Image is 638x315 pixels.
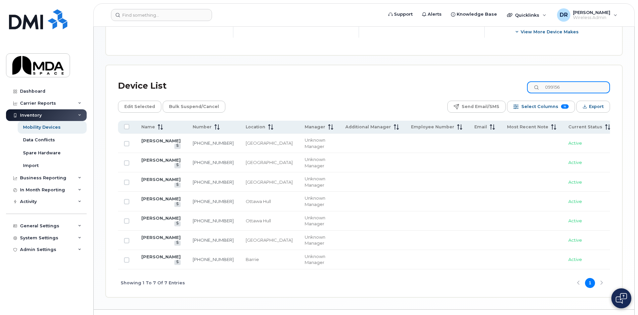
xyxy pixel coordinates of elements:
span: Support [394,11,413,18]
div: Unknown Manager [305,234,333,246]
span: Ottawa Hull [246,218,271,223]
span: Knowledge Base [457,11,497,18]
span: 15 [561,104,569,109]
a: [PHONE_NUMBER] [193,218,234,223]
span: Active [568,199,582,204]
img: Open chat [616,293,627,304]
span: Active [568,237,582,243]
a: Alerts [417,8,446,21]
a: View Last Bill [174,241,181,246]
span: Active [568,140,582,146]
span: [GEOGRAPHIC_DATA] [246,237,293,243]
button: View More Device Makes [495,26,599,38]
input: Find something... [111,9,212,21]
a: View Last Bill [174,183,181,188]
a: Support [384,8,417,21]
span: Edit Selected [124,102,155,112]
span: Active [568,257,582,262]
a: [PERSON_NAME] [141,157,181,163]
span: [PERSON_NAME] [573,10,610,15]
span: Bulk Suspend/Cancel [169,102,219,112]
a: [PHONE_NUMBER] [193,237,234,243]
div: Unknown Manager [305,137,333,149]
span: Export [589,102,604,112]
div: Unknown Manager [305,156,333,169]
div: Unknown Manager [305,253,333,266]
div: Danielle Robertson [552,8,622,22]
span: Number [193,124,212,130]
a: [PHONE_NUMBER] [193,257,234,262]
a: [PERSON_NAME] [141,215,181,221]
a: [PERSON_NAME] [141,235,181,240]
span: Email [474,124,487,130]
button: Select Columns 15 [507,101,575,113]
a: [PERSON_NAME] [141,196,181,201]
span: [GEOGRAPHIC_DATA] [246,140,293,146]
a: Knowledge Base [446,8,502,21]
span: Name [141,124,155,130]
button: Send Email/SMS [447,101,506,113]
a: [PHONE_NUMBER] [193,179,234,185]
span: Additional Manager [345,124,391,130]
div: Unknown Manager [305,176,333,188]
div: Device List [118,77,167,95]
span: Send Email/SMS [462,102,499,112]
span: View More Device Makes [521,29,579,35]
a: [PERSON_NAME] [141,254,181,259]
span: Location [246,124,265,130]
span: [GEOGRAPHIC_DATA] [246,160,293,165]
span: Manager [305,124,325,130]
span: [GEOGRAPHIC_DATA] [246,179,293,185]
span: DR [560,11,568,19]
span: Active [568,160,582,165]
span: Select Columns [521,102,558,112]
a: [PHONE_NUMBER] [193,199,234,204]
a: [PERSON_NAME] [141,177,181,182]
input: Search Device List ... [527,81,610,93]
a: [PHONE_NUMBER] [193,160,234,165]
div: Quicklinks [502,8,551,22]
div: Unknown Manager [305,215,333,227]
a: [PHONE_NUMBER] [193,140,234,146]
span: Active [568,218,582,223]
span: Barrie [246,257,259,262]
span: Quicklinks [515,12,539,18]
a: View Last Bill [174,202,181,207]
a: View Last Bill [174,260,181,265]
span: Ottawa Hull [246,199,271,204]
span: Employee Number [411,124,454,130]
div: Unknown Manager [305,195,333,207]
button: Page 1 [585,278,595,288]
span: Wireless Admin [573,15,610,20]
a: [PERSON_NAME] [141,138,181,143]
span: Most Recent Note [507,124,548,130]
a: View Last Bill [174,144,181,149]
a: View Last Bill [174,163,181,168]
span: Active [568,179,582,185]
span: Showing 1 To 7 Of 7 Entries [121,278,185,288]
a: View Last Bill [174,221,181,226]
span: Current Status [568,124,602,130]
button: Bulk Suspend/Cancel [163,101,225,113]
button: Edit Selected [118,101,161,113]
button: Export [576,101,610,113]
span: Alerts [428,11,442,18]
